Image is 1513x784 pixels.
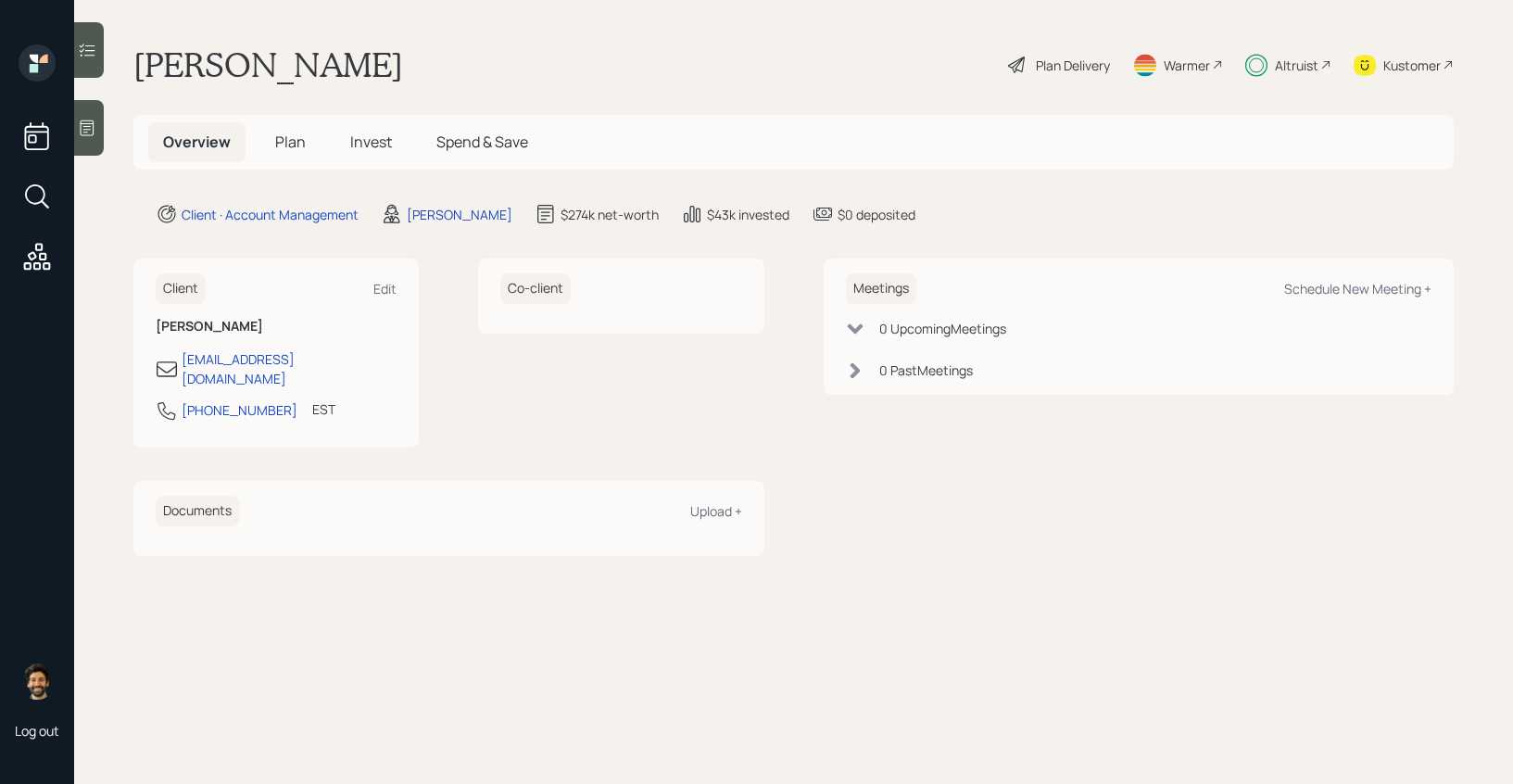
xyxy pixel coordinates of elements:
span: Invest [350,132,392,152]
span: Spend & Save [436,132,528,152]
h6: Documents [156,496,239,526]
div: $43k invested [707,205,789,224]
span: Plan [275,132,306,152]
div: Kustomer [1383,56,1441,75]
div: Warmer [1164,56,1210,75]
div: Plan Delivery [1036,56,1110,75]
h1: [PERSON_NAME] [133,44,403,85]
div: Edit [373,280,397,297]
div: Schedule New Meeting + [1284,280,1431,297]
div: [PHONE_NUMBER] [182,400,297,420]
div: $274k net-worth [561,205,659,224]
img: eric-schwartz-headshot.png [19,663,56,700]
div: Log out [15,722,59,740]
div: $0 deposited [838,205,915,224]
div: [PERSON_NAME] [407,205,512,224]
div: Upload + [690,502,742,520]
div: EST [312,399,335,419]
h6: Meetings [846,273,916,304]
h6: [PERSON_NAME] [156,319,397,335]
div: 0 Past Meeting s [879,360,973,380]
div: Altruist [1275,56,1318,75]
span: Overview [163,132,231,152]
div: [EMAIL_ADDRESS][DOMAIN_NAME] [182,349,397,388]
div: 0 Upcoming Meeting s [879,319,1006,338]
h6: Client [156,273,206,304]
div: Client · Account Management [182,205,359,224]
h6: Co-client [500,273,571,304]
